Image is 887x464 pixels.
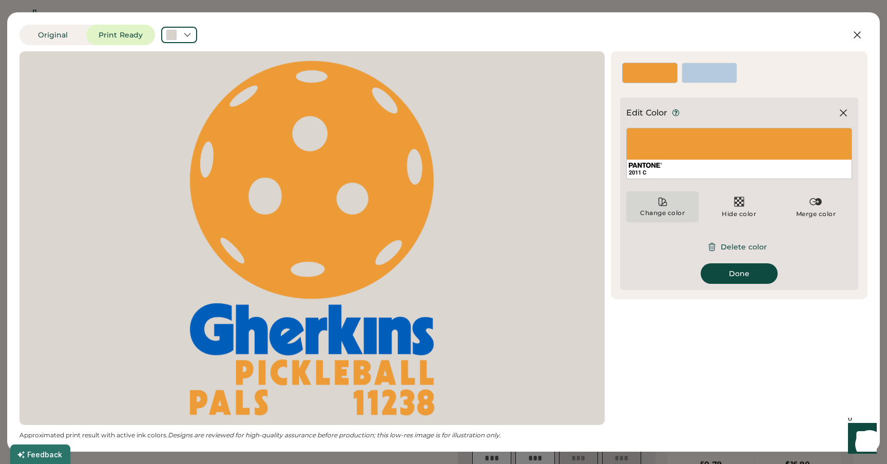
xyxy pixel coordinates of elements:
[629,163,662,168] img: Pantone Logo
[796,210,836,218] div: Merge color
[640,209,685,217] div: Change color
[20,25,86,45] button: Original
[701,263,778,284] button: Done
[168,431,501,439] em: Designs are reviewed for high-quality assurance before production; this low-res image is for illu...
[629,169,850,177] div: 2011 C
[809,196,822,208] img: Merge%20Color.svg
[20,431,605,439] div: Approximated print result with active ink colors.
[733,196,745,208] img: Transparent.svg
[699,237,779,257] button: Delete color
[722,210,756,218] div: Hide color
[838,418,882,462] iframe: Front Chat
[626,107,668,119] div: Edit Color
[86,25,155,45] button: Print Ready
